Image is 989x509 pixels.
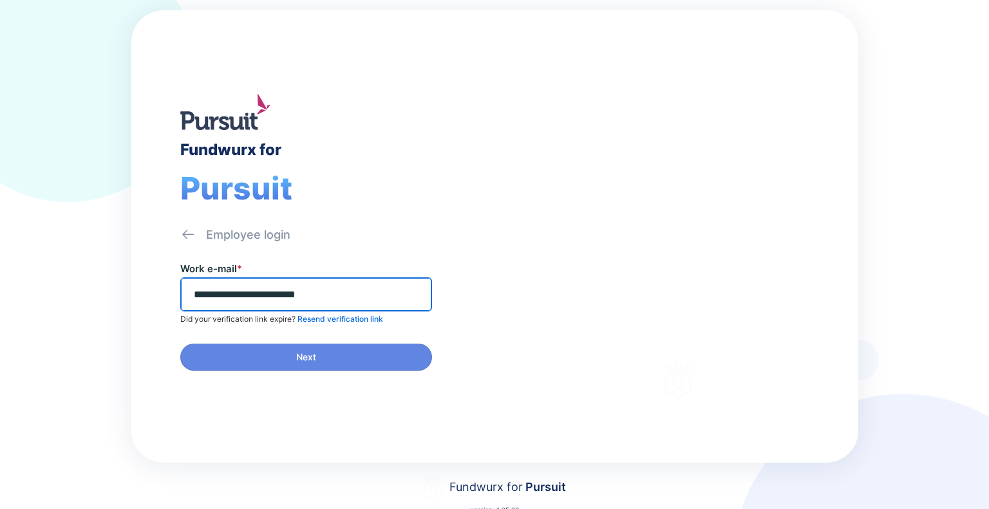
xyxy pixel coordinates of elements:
[523,480,566,494] span: Pursuit
[206,227,290,243] div: Employee login
[180,140,281,159] div: Fundwurx for
[296,351,316,364] span: Next
[568,198,716,229] div: Fundwurx
[568,181,669,193] div: Welcome to
[180,263,242,275] label: Work e-mail
[568,255,789,292] div: Thank you for choosing Fundwurx as your partner in driving positive social impact!
[180,344,432,371] button: Next
[180,94,270,130] img: logo.jpg
[297,314,383,324] span: Resend verification link
[180,314,383,324] p: Did your verification link expire?
[180,169,292,207] span: Pursuit
[449,478,566,496] div: Fundwurx for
